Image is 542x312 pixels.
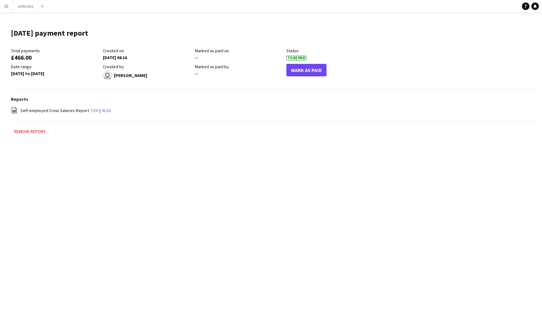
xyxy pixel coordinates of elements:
[102,108,111,113] a: xlsx
[286,56,306,60] span: To Be Paid
[20,108,89,113] span: Self-employed Crew Salaries Report
[11,64,100,69] div: Date range
[11,28,88,38] h1: [DATE] payment report
[195,71,198,76] span: —
[103,55,192,60] div: [DATE] 08:16
[195,64,284,69] div: Marked as paid by
[13,0,39,13] button: GFW 2025
[195,48,284,54] div: Marked as paid on
[11,128,49,135] button: Remove report
[103,71,192,80] div: [PERSON_NAME]
[11,107,536,115] div: |
[11,71,100,76] div: [DATE] to [DATE]
[103,48,192,54] div: Created on
[195,55,198,60] span: —
[103,64,192,69] div: Created by
[11,96,536,102] h3: Reports
[91,108,98,113] a: csv
[11,55,100,60] div: £466.00
[286,64,327,76] button: Mark As Paid
[11,48,100,54] div: Total payments
[286,48,375,54] div: Status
